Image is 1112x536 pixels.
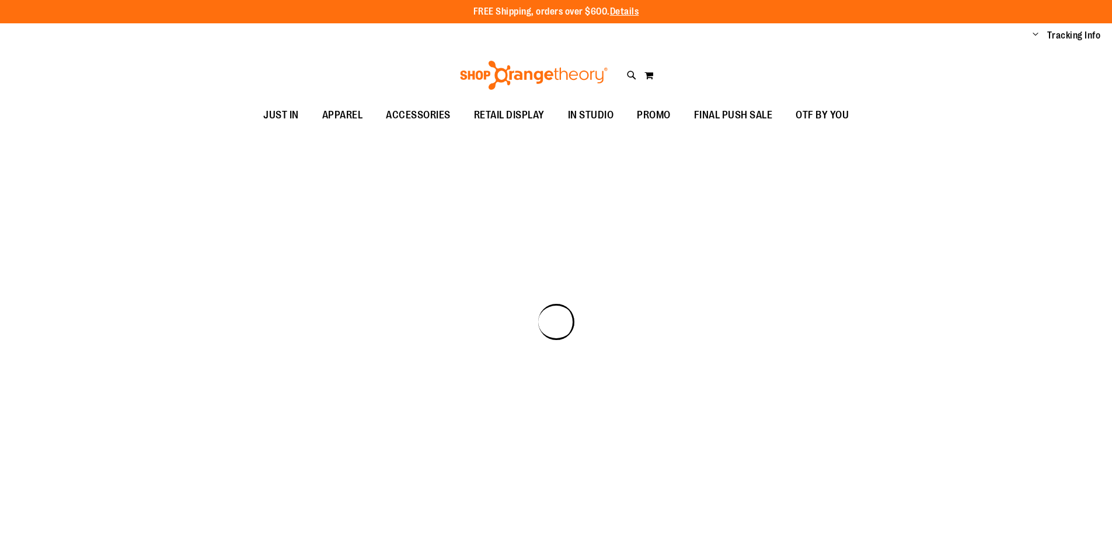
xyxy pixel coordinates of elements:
[474,102,545,128] span: RETAIL DISPLAY
[311,102,375,129] a: APPAREL
[784,102,860,129] a: OTF BY YOU
[252,102,311,129] a: JUST IN
[322,102,363,128] span: APPAREL
[556,102,626,129] a: IN STUDIO
[374,102,462,129] a: ACCESSORIES
[694,102,773,128] span: FINAL PUSH SALE
[568,102,614,128] span: IN STUDIO
[1033,30,1038,41] button: Account menu
[637,102,671,128] span: PROMO
[386,102,451,128] span: ACCESSORIES
[458,61,609,90] img: Shop Orangetheory
[610,6,639,17] a: Details
[796,102,849,128] span: OTF BY YOU
[1047,29,1101,42] a: Tracking Info
[263,102,299,128] span: JUST IN
[462,102,556,129] a: RETAIL DISPLAY
[682,102,785,129] a: FINAL PUSH SALE
[473,5,639,19] p: FREE Shipping, orders over $600.
[625,102,682,129] a: PROMO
